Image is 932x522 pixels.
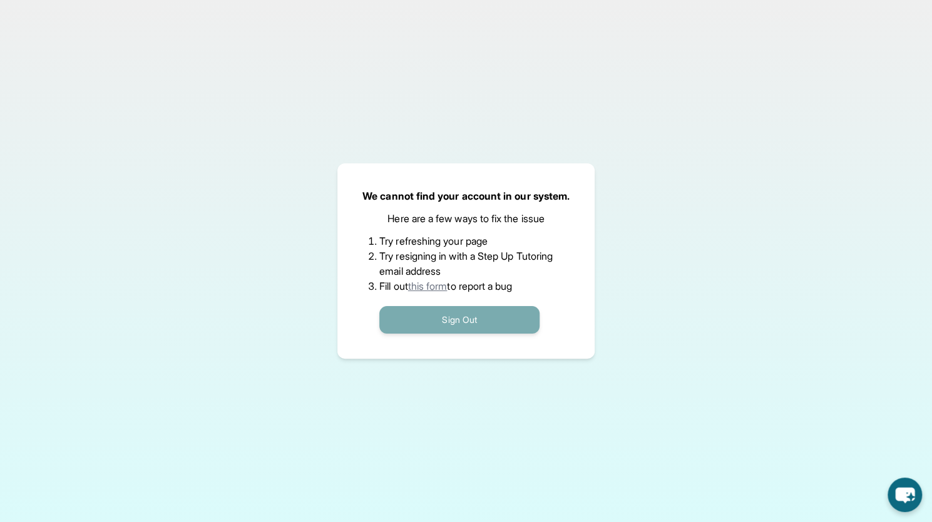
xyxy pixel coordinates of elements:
[379,313,540,325] a: Sign Out
[379,233,553,248] li: Try refreshing your page
[408,280,448,292] a: this form
[379,279,553,294] li: Fill out to report a bug
[379,306,540,334] button: Sign Out
[387,211,545,226] p: Here are a few ways to fix the issue
[362,188,570,203] p: We cannot find your account in our system.
[888,478,922,512] button: chat-button
[379,248,553,279] li: Try resigning in with a Step Up Tutoring email address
